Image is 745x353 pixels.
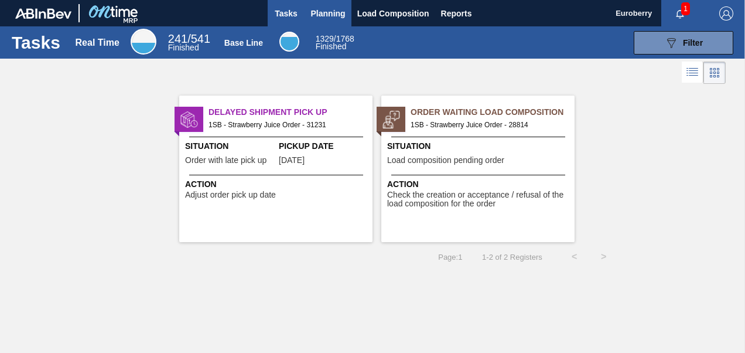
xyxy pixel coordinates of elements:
span: Order with late pick up [185,156,266,165]
span: 1SB - Strawberry Juice Order - 28814 [411,118,565,131]
button: Filter [634,31,733,55]
div: List Vision [682,62,703,84]
span: 09/09/2025 [279,156,305,165]
button: Notifications [661,5,699,22]
span: 1 [681,2,690,15]
span: Tasks [274,6,299,21]
span: 1 - 2 of 2 Registers [480,253,542,262]
span: / 541 [168,32,210,45]
span: Page : 1 [438,253,462,262]
span: 241 [168,32,187,45]
div: Real Time [131,29,156,55]
img: Logout [719,6,733,21]
span: Finished [168,43,199,52]
span: 1SB - Strawberry Juice Order - 31231 [209,118,363,131]
span: Action [387,178,572,191]
img: TNhmsLtSVTkK8tSr43FrP2fwEKptu5GPRR3wAAAABJRU5ErkJggg== [15,8,71,19]
button: < [560,242,589,271]
span: 1329 [316,34,334,43]
span: Load composition pending order [387,156,504,165]
span: Situation [387,140,572,152]
div: Base Line [279,32,299,52]
img: status [382,111,400,128]
div: Real Time [168,34,210,52]
div: Card Vision [703,62,726,84]
div: Base Line [316,35,354,50]
span: Situation [185,140,276,152]
span: Planning [311,6,346,21]
h1: Tasks [12,36,60,49]
span: Finished [316,42,347,51]
button: > [589,242,618,271]
span: Adjust order pick up date [185,191,276,199]
span: Check the creation or acceptance / refusal of the load composition for the order [387,191,572,209]
span: Order Waiting Load Composition [411,106,575,118]
span: / 1768 [316,34,354,43]
span: Filter [683,38,703,47]
span: Delayed Shipment Pick Up [209,106,372,118]
span: Reports [441,6,472,21]
div: Real Time [76,38,119,48]
div: Base Line [224,38,263,47]
span: Load Composition [357,6,429,21]
img: status [180,111,198,128]
span: Pickup Date [279,140,370,152]
span: Action [185,178,370,191]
